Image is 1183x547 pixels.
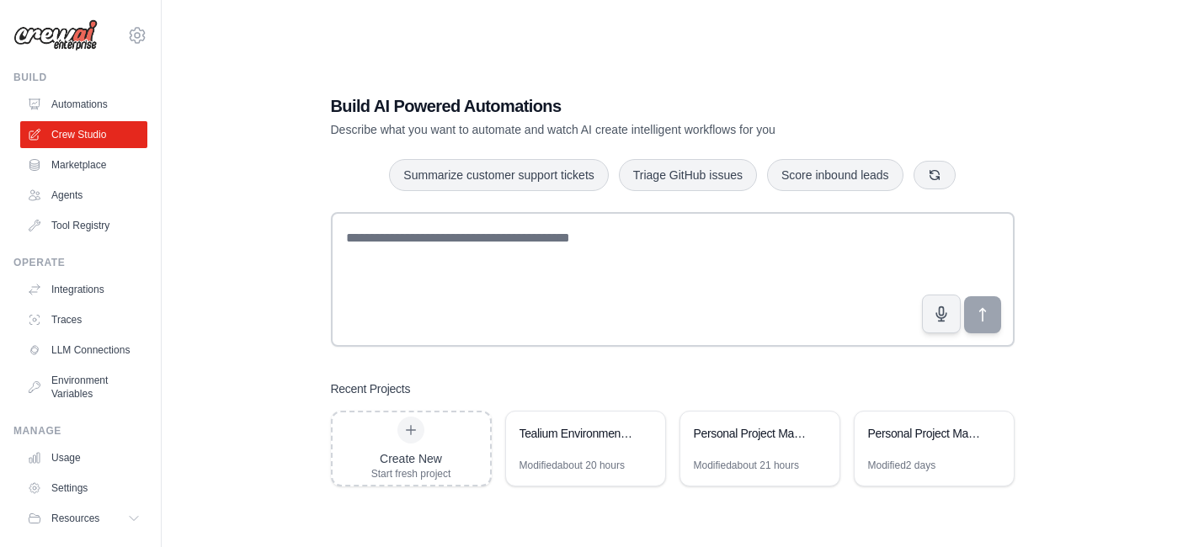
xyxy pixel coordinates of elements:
a: Usage [20,444,147,471]
div: Build [13,71,147,84]
div: Start fresh project [371,467,451,481]
div: Operate [13,256,147,269]
p: Describe what you want to automate and watch AI create intelligent workflows for you [331,121,897,138]
div: Personal Project Management & Productivity Tracker [694,425,809,442]
h1: Build AI Powered Automations [331,94,897,118]
button: Resources [20,505,147,532]
img: Logo [13,19,98,51]
button: Score inbound leads [767,159,903,191]
a: Agents [20,182,147,209]
a: Settings [20,475,147,502]
a: Integrations [20,276,147,303]
a: Traces [20,306,147,333]
div: Modified 2 days [868,459,936,472]
button: Summarize customer support tickets [389,159,608,191]
a: Tool Registry [20,212,147,239]
div: Manage [13,424,147,438]
button: Get new suggestions [914,161,956,189]
a: Marketplace [20,151,147,178]
a: Crew Studio [20,121,147,148]
div: Modified about 20 hours [520,459,625,472]
button: Click to speak your automation idea [922,295,961,333]
h3: Recent Projects [331,380,411,397]
div: Personal Project Management & Productivity Assistant [868,425,983,442]
div: Tealium Environment Comparator [520,425,635,442]
div: Create New [371,450,451,467]
a: Environment Variables [20,367,147,407]
button: Triage GitHub issues [619,159,757,191]
a: Automations [20,91,147,118]
div: Modified about 21 hours [694,459,799,472]
span: Resources [51,512,99,525]
a: LLM Connections [20,337,147,364]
